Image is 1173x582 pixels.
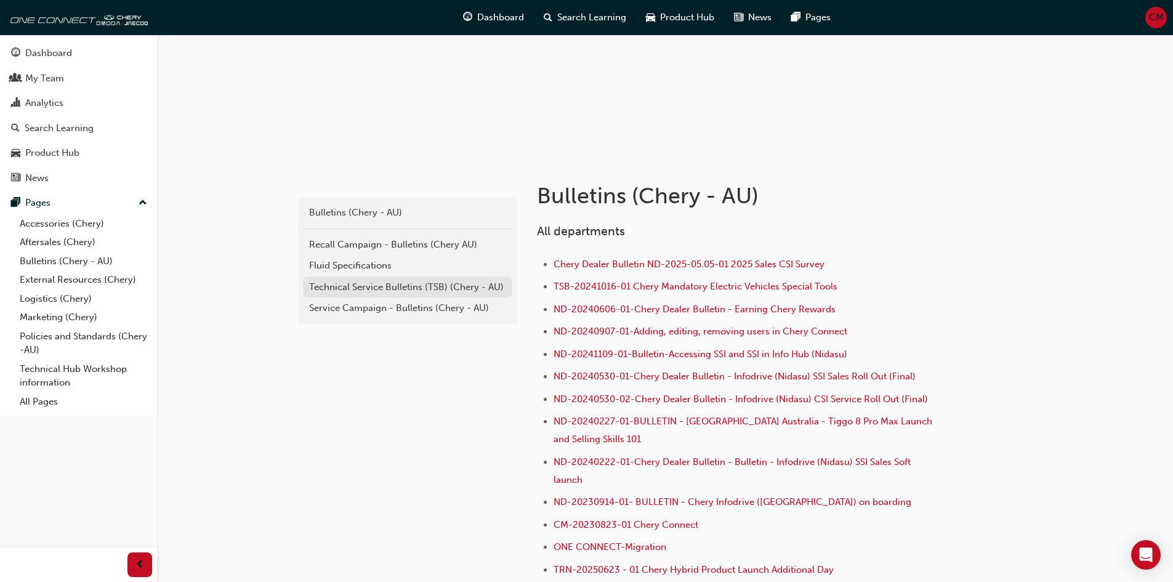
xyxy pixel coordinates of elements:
[477,10,524,25] span: Dashboard
[303,277,512,298] a: Technical Service Bulletins (TSB) (Chery - AU)
[303,234,512,256] a: Recall Campaign - Bulletins (Chery AU)
[5,142,152,164] a: Product Hub
[453,5,534,30] a: guage-iconDashboard
[805,10,831,25] span: Pages
[303,202,512,224] a: Bulletins (Chery - AU)
[5,42,152,65] a: Dashboard
[25,196,50,210] div: Pages
[554,326,847,337] a: ND-20240907-01-Adding, editing, removing users in Chery Connect
[781,5,840,30] a: pages-iconPages
[537,224,625,238] span: All departments
[557,10,626,25] span: Search Learning
[1149,10,1164,25] span: CM
[25,146,79,160] div: Product Hub
[1131,540,1161,570] div: Open Intercom Messenger
[11,98,20,109] span: chart-icon
[15,392,152,411] a: All Pages
[309,238,506,252] div: Recall Campaign - Bulletins (Chery AU)
[554,564,834,575] a: TRN-20250623 - 01 Chery Hybrid Product Launch Additional Day
[11,148,20,159] span: car-icon
[11,123,20,134] span: search-icon
[748,10,772,25] span: News
[25,171,49,185] div: News
[15,233,152,252] a: Aftersales (Chery)
[554,304,836,315] a: ND-20240606-01-Chery Dealer Bulletin - Earning Chery Rewards
[11,48,20,59] span: guage-icon
[15,308,152,327] a: Marketing (Chery)
[791,10,800,25] span: pages-icon
[15,289,152,309] a: Logistics (Chery)
[11,173,20,184] span: news-icon
[15,270,152,289] a: External Resources (Chery)
[554,259,824,270] a: Chery Dealer Bulletin ND-2025-05.05-01 2025 Sales CSI Survey
[734,10,743,25] span: news-icon
[15,214,152,233] a: Accessories (Chery)
[554,519,698,530] a: CM-20230823-01 Chery Connect
[5,39,152,192] button: DashboardMy TeamAnalyticsSearch LearningProduct HubNews
[554,394,928,405] a: ND-20240530-02-Chery Dealer Bulletin - Infodrive (Nidasu) CSI Service Roll Out (Final)
[309,259,506,273] div: Fluid Specifications
[139,195,147,211] span: up-icon
[724,5,781,30] a: news-iconNews
[135,557,145,573] span: prev-icon
[309,301,506,315] div: Service Campaign - Bulletins (Chery - AU)
[554,281,837,292] a: TSB-20241016-01 Chery Mandatory Electric Vehicles Special Tools
[554,456,913,485] a: ND-20240222-01-Chery Dealer Bulletin - Bulletin - Infodrive (Nidasu) SSI Sales Soft launch
[25,121,94,135] div: Search Learning
[554,416,935,445] a: ND-20240227-01-BULLETIN - [GEOGRAPHIC_DATA] Australia - Tiggo 8 Pro Max Launch and Selling Skills...
[554,349,847,360] a: ND-20241109-01-Bulletin-Accessing SSI and SSI in Info Hub (Nidasu)
[544,10,552,25] span: search-icon
[5,192,152,214] button: Pages
[15,360,152,392] a: Technical Hub Workshop information
[5,92,152,115] a: Analytics
[1145,7,1167,28] button: CM
[25,46,72,60] div: Dashboard
[309,280,506,294] div: Technical Service Bulletins (TSB) (Chery - AU)
[5,167,152,190] a: News
[5,67,152,90] a: My Team
[554,371,916,382] a: ND-20240530-01-Chery Dealer Bulletin - Infodrive (Nidasu) SSI Sales Roll Out (Final)
[15,252,152,271] a: Bulletins (Chery - AU)
[660,10,714,25] span: Product Hub
[303,297,512,319] a: Service Campaign - Bulletins (Chery - AU)
[11,73,20,84] span: people-icon
[646,10,655,25] span: car-icon
[554,541,666,552] a: ONE CONNECT-Migration
[303,255,512,277] a: Fluid Specifications
[636,5,724,30] a: car-iconProduct Hub
[25,96,63,110] div: Analytics
[25,71,64,86] div: My Team
[6,5,148,30] img: oneconnect
[534,5,636,30] a: search-iconSearch Learning
[5,117,152,140] a: Search Learning
[15,327,152,360] a: Policies and Standards (Chery -AU)
[463,10,472,25] span: guage-icon
[537,182,941,209] h1: Bulletins (Chery - AU)
[11,198,20,209] span: pages-icon
[309,206,506,220] div: Bulletins (Chery - AU)
[554,496,911,507] a: ND-20230914-01- BULLETIN - Chery Infodrive ([GEOGRAPHIC_DATA]) on boarding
